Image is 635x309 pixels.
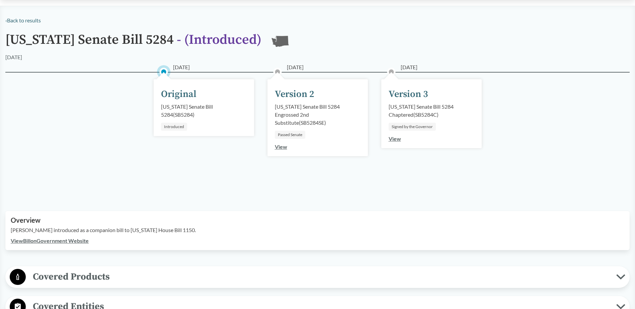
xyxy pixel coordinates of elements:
[11,216,624,224] h2: Overview
[389,123,436,131] div: Signed by the Governor
[275,131,305,139] div: Passed Senate
[275,143,287,150] a: View
[173,63,190,71] span: [DATE]
[5,53,22,61] div: [DATE]
[275,103,361,127] div: [US_STATE] Senate Bill 5284 Engrossed 2nd Substitute ( SB5284SE )
[177,31,261,48] span: - ( Introduced )
[5,32,261,53] h1: [US_STATE] Senate Bill 5284
[161,103,247,119] div: [US_STATE] Senate Bill 5284 ( SB5284 )
[401,63,417,71] span: [DATE]
[389,87,428,101] div: Version 3
[8,269,627,286] button: Covered Products
[389,135,401,142] a: View
[275,87,314,101] div: Version 2
[26,269,616,284] span: Covered Products
[161,87,196,101] div: Original
[11,226,624,234] p: [PERSON_NAME] introduced as a companion bill to [US_STATE] House Bill 1150.
[161,123,187,131] div: Introduced
[5,17,41,23] a: ‹Back to results
[287,63,304,71] span: [DATE]
[11,237,89,244] a: ViewBillonGovernment Website
[389,103,474,119] div: [US_STATE] Senate Bill 5284 Chaptered ( SB5284C )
